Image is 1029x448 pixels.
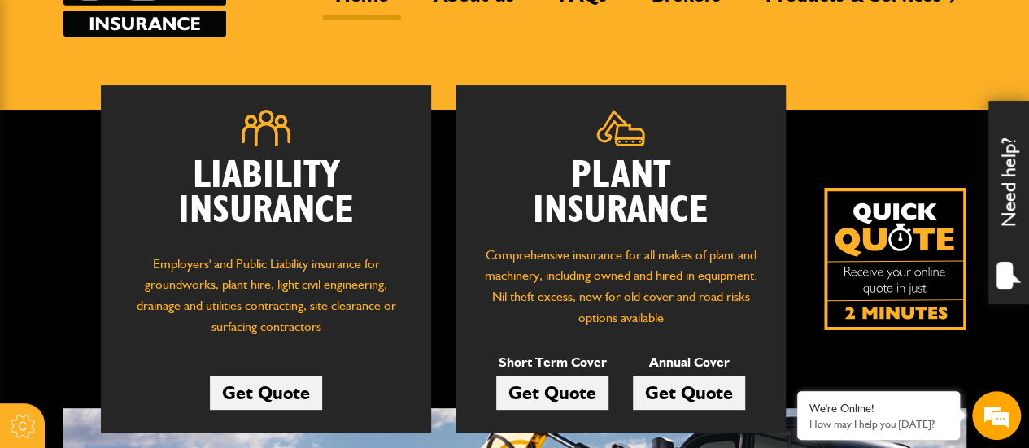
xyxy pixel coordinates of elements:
[824,188,966,330] a: Get your insurance quote isn just 2-minutes
[633,352,745,373] p: Annual Cover
[480,245,761,328] p: Comprehensive insurance for all makes of plant and machinery, including owned and hired in equipm...
[480,159,761,228] h2: Plant Insurance
[809,418,948,430] p: How may I help you today?
[125,254,407,346] p: Employers' and Public Liability insurance for groundworks, plant hire, light civil engineering, d...
[988,101,1029,304] div: Need help?
[496,376,608,410] a: Get Quote
[824,188,966,330] img: Quick Quote
[496,352,608,373] p: Short Term Cover
[633,376,745,410] a: Get Quote
[125,159,407,237] h2: Liability Insurance
[210,376,322,410] a: Get Quote
[809,402,948,415] div: We're Online!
